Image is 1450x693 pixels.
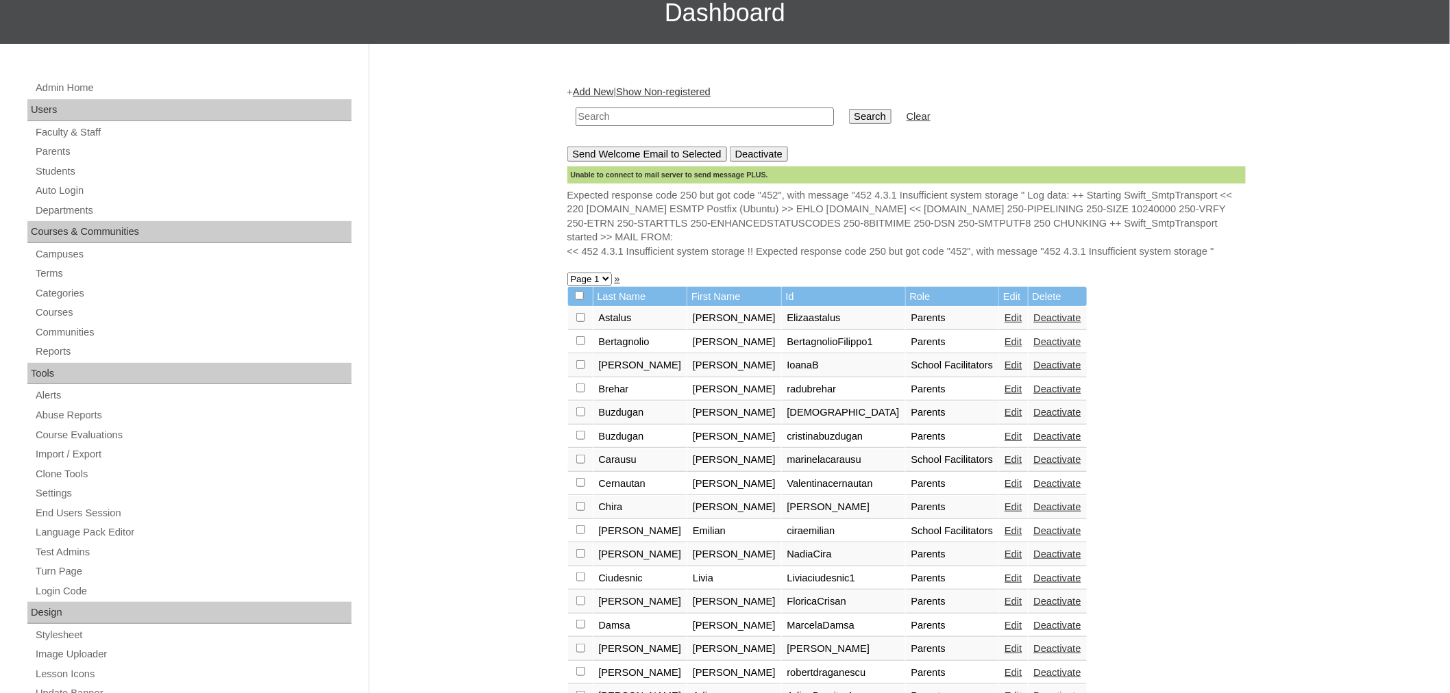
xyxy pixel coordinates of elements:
[687,354,781,377] td: [PERSON_NAME]
[567,147,727,162] input: Send Welcome Email to Selected
[1005,360,1022,370] a: Edit
[782,543,905,566] td: NadiaCira
[1034,572,1081,583] a: Deactivate
[593,661,687,685] td: [PERSON_NAME]
[1034,525,1081,536] a: Deactivate
[782,378,905,401] td: radubrehar
[1034,360,1081,370] a: Deactivate
[906,331,999,354] td: Parents
[34,544,352,561] a: Test Admins
[576,108,834,126] input: Search
[567,166,1246,184] div: Unable to connect to mail server to send message PLUS.
[34,343,352,360] a: Reports
[687,331,781,354] td: [PERSON_NAME]
[1034,312,1081,323] a: Deactivate
[687,614,781,638] td: [PERSON_NAME]
[34,246,352,263] a: Campuses
[1005,549,1022,559] a: Edit
[782,496,905,519] td: [PERSON_NAME]
[34,524,352,541] a: Language Pack Editor
[1034,667,1081,678] a: Deactivate
[1034,407,1081,418] a: Deactivate
[34,79,352,97] a: Admin Home
[906,590,999,614] td: Parents
[782,590,905,614] td: FloricaCrisan
[593,378,687,401] td: Brehar
[730,147,788,162] input: Deactivate
[906,543,999,566] td: Parents
[34,202,352,219] a: Departments
[34,324,352,341] a: Communities
[34,143,352,160] a: Parents
[34,563,352,580] a: Turn Page
[906,354,999,377] td: School Facilitators
[1005,407,1022,418] a: Edit
[999,287,1027,307] td: Edit
[907,111,931,122] a: Clear
[567,166,1246,259] div: Expected response code 250 but got code "452", with message "452 4.3.1 Insufficient system storag...
[1034,478,1081,489] a: Deactivate
[782,520,905,543] td: ciraemilian
[782,307,905,330] td: Elizaastalus
[593,425,687,449] td: Buzdugan
[1034,431,1081,442] a: Deactivate
[573,86,613,97] a: Add New
[593,307,687,330] td: Astalus
[1005,620,1022,631] a: Edit
[615,273,620,284] a: »
[782,331,905,354] td: BertagnolioFilippo1
[687,449,781,472] td: [PERSON_NAME]
[34,646,352,663] a: Image Uploader
[567,244,1246,259] div: << 452 4.3.1 Insufficient system storage !! Expected response code 250 but got code "452", with m...
[687,307,781,330] td: [PERSON_NAME]
[906,287,999,307] td: Role
[34,466,352,483] a: Clone Tools
[27,99,352,121] div: Users
[782,473,905,496] td: Valentinacernautan
[593,401,687,425] td: Buzdugan
[687,661,781,685] td: [PERSON_NAME]
[687,496,781,519] td: [PERSON_NAME]
[782,354,905,377] td: IoanaB
[593,287,687,307] td: Last Name
[782,401,905,425] td: [DEMOGRAPHIC_DATA]
[34,387,352,404] a: Alerts
[27,221,352,243] div: Courses & Communities
[687,378,781,401] td: [PERSON_NAME]
[593,331,687,354] td: Bertagnolio
[593,449,687,472] td: Carausu
[1005,596,1022,607] a: Edit
[687,473,781,496] td: [PERSON_NAME]
[687,425,781,449] td: [PERSON_NAME]
[906,449,999,472] td: School Facilitators
[34,285,352,302] a: Categories
[782,425,905,449] td: cristinabuzdugan
[1034,383,1081,394] a: Deactivate
[906,496,999,519] td: Parents
[1005,525,1022,536] a: Edit
[1005,643,1022,654] a: Edit
[1034,596,1081,607] a: Deactivate
[1005,501,1022,512] a: Edit
[34,182,352,199] a: Auto Login
[1005,383,1022,394] a: Edit
[1034,336,1081,347] a: Deactivate
[906,567,999,590] td: Parents
[34,485,352,502] a: Settings
[687,543,781,566] td: [PERSON_NAME]
[34,265,352,282] a: Terms
[1034,643,1081,654] a: Deactivate
[593,543,687,566] td: [PERSON_NAME]
[34,124,352,141] a: Faculty & Staff
[687,401,781,425] td: [PERSON_NAME]
[593,520,687,543] td: [PERSON_NAME]
[616,86,711,97] a: Show Non-registered
[34,666,352,683] a: Lesson Icons
[906,661,999,685] td: Parents
[1005,431,1022,442] a: Edit
[593,354,687,377] td: [PERSON_NAME]
[27,363,352,385] div: Tools
[593,614,687,638] td: Damsa
[1029,287,1087,307] td: Delete
[906,638,999,661] td: Parents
